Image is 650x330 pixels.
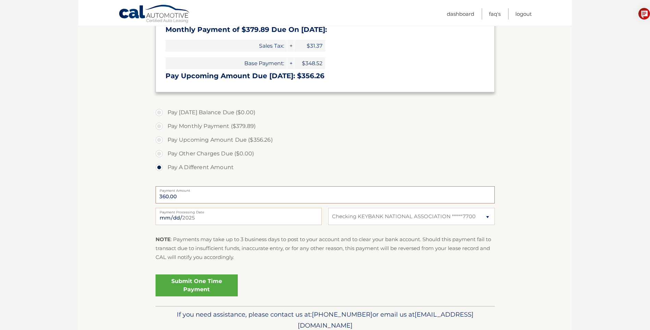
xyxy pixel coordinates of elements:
[156,235,495,262] p: : Payments may take up to 3 business days to post to your account and to clear your bank account....
[156,147,495,161] label: Pay Other Charges Due ($0.00)
[165,57,287,69] span: Base Payment:
[156,186,495,203] input: Payment Amount
[156,186,495,192] label: Payment Amount
[515,8,532,20] a: Logout
[287,57,294,69] span: +
[156,119,495,133] label: Pay Monthly Payment ($379.89)
[298,310,474,329] span: [EMAIL_ADDRESS][DOMAIN_NAME]
[119,4,191,24] a: Cal Automotive
[156,208,322,225] input: Payment Date
[156,274,238,296] a: Submit One Time Payment
[165,72,485,80] h3: Pay Upcoming Amount Due [DATE]: $356.26
[287,40,294,52] span: +
[156,161,495,174] label: Pay A Different Amount
[165,25,485,34] h3: Monthly Payment of $379.89 Due On [DATE]:
[294,40,325,52] span: $31.37
[294,57,325,69] span: $348.52
[447,8,474,20] a: Dashboard
[156,133,495,147] label: Pay Upcoming Amount Due ($356.26)
[312,310,372,318] span: [PHONE_NUMBER]
[156,106,495,119] label: Pay [DATE] Balance Due ($0.00)
[156,236,171,243] strong: NOTE
[489,8,501,20] a: FAQ's
[156,208,322,213] label: Payment Processing Date
[165,40,287,52] span: Sales Tax:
